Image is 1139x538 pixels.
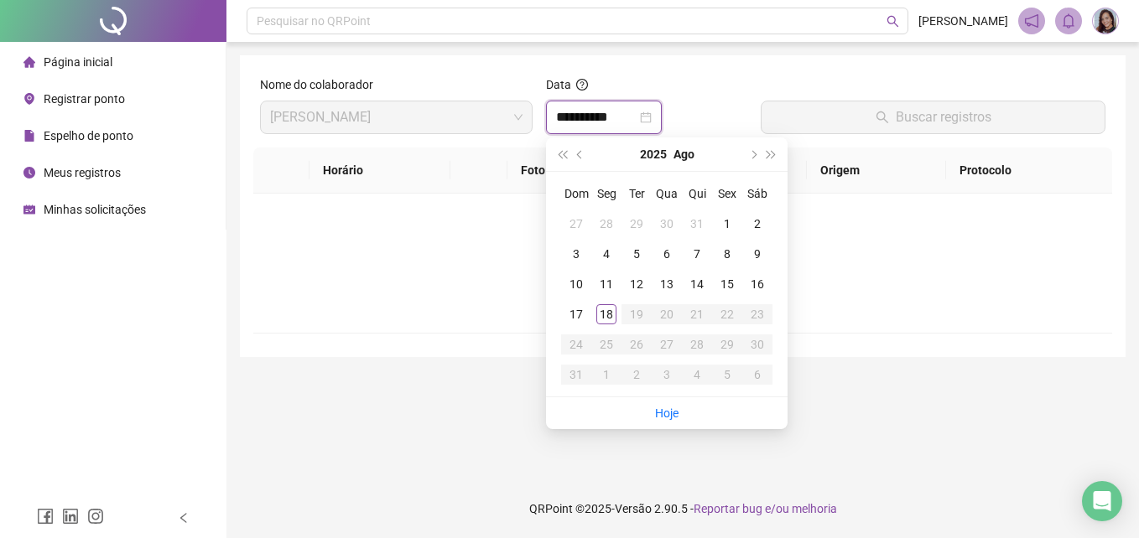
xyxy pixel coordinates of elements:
span: notification [1024,13,1039,28]
span: environment [23,93,35,105]
div: 17 [566,304,586,324]
div: 15 [717,274,737,294]
td: 2025-09-05 [712,360,742,390]
span: instagram [87,508,104,525]
label: Nome do colaborador [260,75,384,94]
td: 2025-08-28 [682,329,712,360]
span: left [178,512,190,524]
td: 2025-07-27 [561,209,591,239]
span: Minhas solicitações [44,203,146,216]
div: 26 [627,334,647,354]
div: 10 [566,274,586,294]
span: clock-circle [23,167,35,178]
td: 2025-09-03 [652,360,682,390]
div: 5 [627,244,647,264]
button: prev-year [571,137,590,171]
td: 2025-08-27 [652,329,682,360]
button: super-prev-year [553,137,571,171]
div: 1 [717,214,737,234]
span: Versão [615,502,652,515]
td: 2025-08-06 [652,239,682,269]
div: 27 [566,214,586,234]
div: 31 [566,365,586,385]
td: 2025-08-17 [561,299,591,329]
div: 4 [596,244,616,264]
td: 2025-08-31 [561,360,591,390]
span: Data [546,78,571,91]
div: 5 [717,365,737,385]
span: Reportar bug e/ou melhoria [694,502,837,515]
div: 19 [627,304,647,324]
span: home [23,56,35,68]
th: Origem [807,147,946,194]
td: 2025-08-08 [712,239,742,269]
div: 8 [717,244,737,264]
div: 16 [747,274,767,294]
span: Página inicial [44,55,112,69]
div: 29 [717,334,737,354]
div: 25 [596,334,616,354]
th: Sex [712,178,742,209]
div: 3 [566,244,586,264]
div: 7 [687,244,707,264]
div: 2 [627,365,647,385]
td: 2025-09-06 [742,360,772,390]
td: 2025-09-02 [622,360,652,390]
button: next-year [743,137,762,171]
td: 2025-08-14 [682,269,712,299]
th: Seg [591,178,622,209]
td: 2025-07-29 [622,209,652,239]
button: month panel [674,137,694,171]
div: 28 [687,334,707,354]
th: Ter [622,178,652,209]
div: 24 [566,334,586,354]
td: 2025-08-23 [742,299,772,329]
div: 14 [687,274,707,294]
td: 2025-08-02 [742,209,772,239]
div: 1 [596,365,616,385]
div: 27 [657,334,677,354]
div: 9 [747,244,767,264]
span: file [23,130,35,142]
td: 2025-08-30 [742,329,772,360]
div: 3 [657,365,677,385]
div: 30 [657,214,677,234]
th: Dom [561,178,591,209]
footer: QRPoint © 2025 - 2.90.5 - [226,479,1139,538]
td: 2025-09-01 [591,360,622,390]
td: 2025-08-11 [591,269,622,299]
span: Registrar ponto [44,92,125,106]
td: 2025-08-13 [652,269,682,299]
td: 2025-08-29 [712,329,742,360]
td: 2025-08-15 [712,269,742,299]
td: 2025-08-01 [712,209,742,239]
div: 13 [657,274,677,294]
div: 12 [627,274,647,294]
td: 2025-08-18 [591,299,622,329]
td: 2025-08-03 [561,239,591,269]
span: schedule [23,204,35,215]
th: Protocolo [946,147,1112,194]
td: 2025-08-09 [742,239,772,269]
a: Hoje [655,406,679,420]
td: 2025-08-05 [622,239,652,269]
img: 91217 [1093,8,1118,34]
td: 2025-08-24 [561,329,591,360]
td: 2025-08-21 [682,299,712,329]
button: Buscar registros [761,101,1105,134]
button: super-next-year [762,137,781,171]
th: Qui [682,178,712,209]
div: 2 [747,214,767,234]
div: 23 [747,304,767,324]
span: [PERSON_NAME] [918,12,1008,30]
div: 31 [687,214,707,234]
div: 21 [687,304,707,324]
div: 4 [687,365,707,385]
td: 2025-08-20 [652,299,682,329]
td: 2025-07-28 [591,209,622,239]
th: Horário [309,147,450,194]
div: 6 [657,244,677,264]
td: 2025-08-04 [591,239,622,269]
th: Sáb [742,178,772,209]
div: Não há dados [273,274,1092,292]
